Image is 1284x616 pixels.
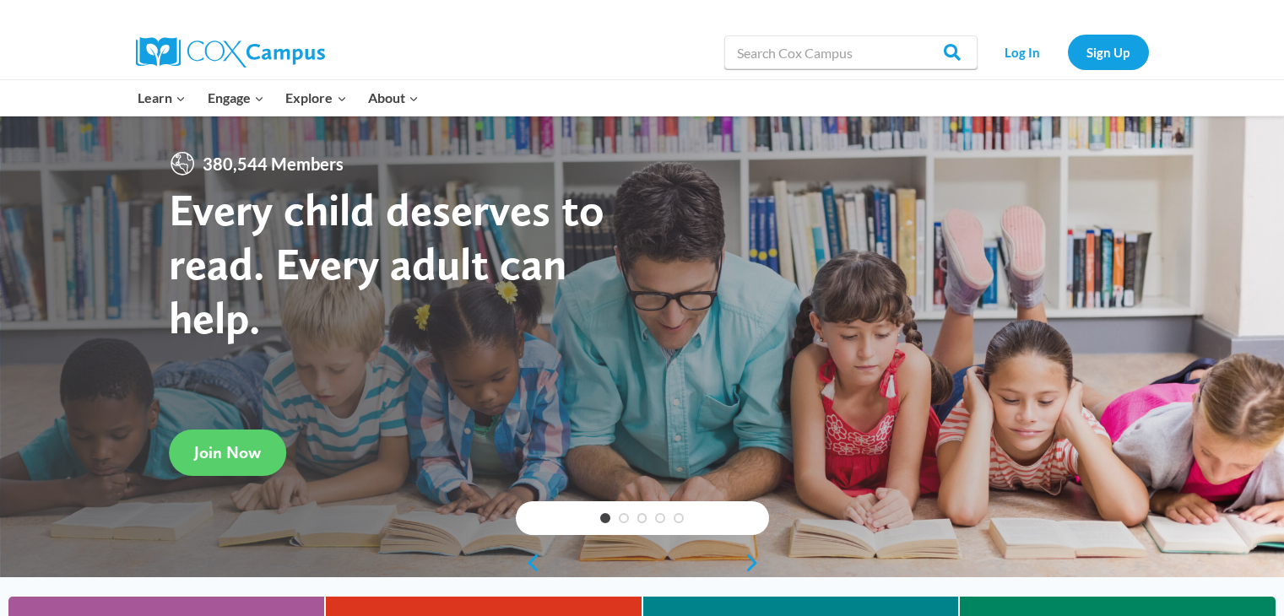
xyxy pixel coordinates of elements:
[516,553,541,573] a: previous
[986,35,1149,69] nav: Secondary Navigation
[600,513,610,523] a: 1
[285,87,346,109] span: Explore
[136,37,325,68] img: Cox Campus
[655,513,665,523] a: 4
[194,442,261,462] span: Join Now
[637,513,647,523] a: 3
[744,553,769,573] a: next
[516,546,769,580] div: content slider buttons
[138,87,186,109] span: Learn
[169,182,604,343] strong: Every child deserves to read. Every adult can help.
[368,87,419,109] span: About
[1068,35,1149,69] a: Sign Up
[674,513,684,523] a: 5
[986,35,1059,69] a: Log In
[724,35,978,69] input: Search Cox Campus
[619,513,629,523] a: 2
[127,80,430,116] nav: Primary Navigation
[208,87,264,109] span: Engage
[169,430,286,476] a: Join Now
[196,150,350,177] span: 380,544 Members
